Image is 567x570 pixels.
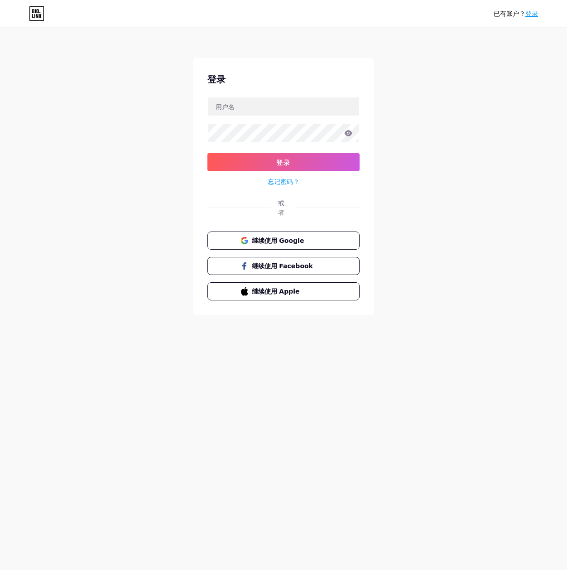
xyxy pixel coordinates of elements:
font: 登录 [276,159,291,166]
font: 登录 [207,74,226,85]
button: 继续使用 Facebook [207,257,360,275]
a: 登录 [525,10,538,17]
button: 登录 [207,153,360,171]
font: 已有账户？ [494,10,525,17]
font: 忘记密码？ [268,178,299,185]
button: 继续使用 Google [207,232,360,250]
font: 继续使用 Facebook [252,262,313,270]
a: 忘记密码？ [268,177,299,186]
font: 继续使用 Google [252,237,304,244]
font: 或者 [278,199,284,216]
font: 继续使用 Apple [252,288,300,295]
input: 用户名 [208,97,359,116]
button: 继续使用 Apple [207,282,360,300]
